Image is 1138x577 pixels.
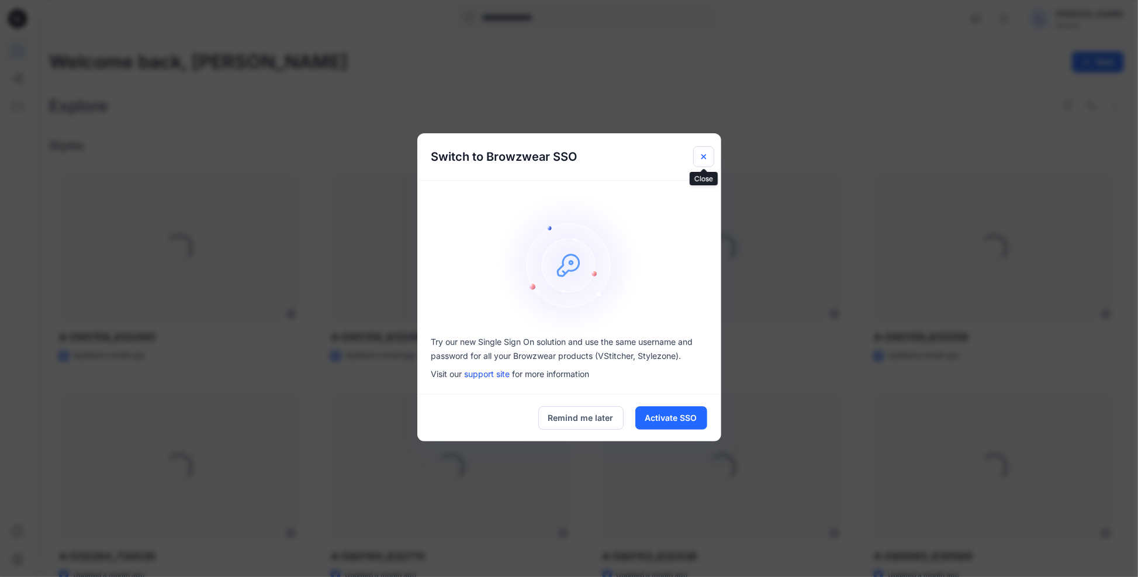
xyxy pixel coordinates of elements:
p: Try our new Single Sign On solution and use the same username and password for all your Browzwear... [431,335,707,363]
button: Remind me later [538,406,624,430]
h5: Switch to Browzwear SSO [417,133,592,180]
img: onboarding-sz2.1ef2cb9c.svg [499,195,639,335]
button: Activate SSO [635,406,707,430]
a: support site [465,369,510,379]
p: Visit our for more information [431,368,707,380]
button: Close [693,146,714,167]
